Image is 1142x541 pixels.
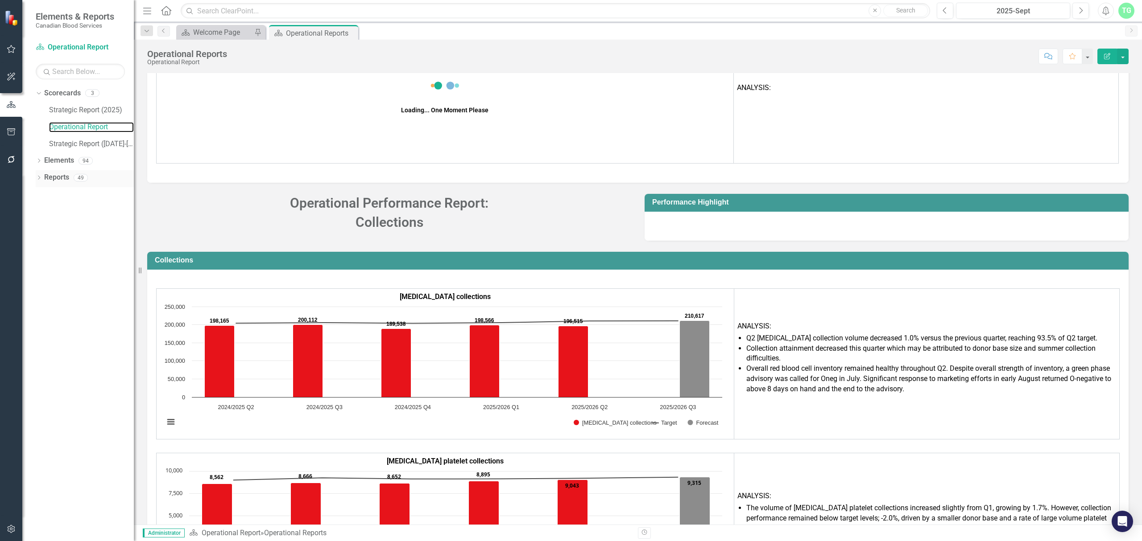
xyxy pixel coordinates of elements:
[306,404,343,410] text: 2024/2025 Q3
[956,3,1070,19] button: 2025-Sept
[687,419,718,426] button: Show Forecast
[49,122,134,132] a: Operational Report
[571,404,608,410] text: 2025/2026 Q2
[181,3,930,19] input: Search ClearPoint...
[883,4,928,17] button: Search
[746,503,1116,534] li: The volume of [MEDICAL_DATA] platelet collections increased slightly from Q1, growing by 1.7%. Ho...
[79,157,93,164] div: 94
[36,42,125,53] a: Operational Report
[401,106,488,115] div: Loading... One Moment Please
[236,320,709,397] g: Forecast, series 3 of 3. Bar series with 6 bars.
[49,105,134,115] a: Strategic Report (2025)
[476,471,490,478] text: 8,895
[685,313,704,319] text: 210,617
[298,317,318,323] text: 200,112
[746,364,1116,394] li: Overall red blood cell inventory remained healthy throughout Q2. Despite overall strength of inve...
[74,174,88,181] div: 49
[165,321,185,328] text: 200,000
[737,322,1116,406] span: ANALYSIS:
[205,325,235,397] path: 2024/2025 Q2, 198,165. Whole blood collections.
[4,10,20,25] img: ClearPoint Strategy
[652,419,677,426] button: Show Target
[165,357,185,364] text: 100,000
[387,457,504,465] strong: [MEDICAL_DATA] platelet collections
[36,11,114,22] span: Elements & Reports
[44,88,81,98] a: Scorecards
[395,404,431,410] text: 2024/2025 Q4
[36,22,114,29] small: Canadian Blood Services
[470,325,500,397] path: 2025/2026 Q1, 198,566. Whole blood collections.
[356,214,423,230] strong: Collections
[293,324,323,397] path: 2024/2025 Q3, 200,112. Whole blood collections.
[44,172,69,183] a: Reports
[168,376,185,382] text: 50,000
[896,7,915,14] span: Search
[169,489,182,497] text: 7,500
[660,404,696,410] text: 2025/2026 Q3
[193,27,252,38] div: Welcome Page
[160,302,731,436] div: Chart. Highcharts interactive chart.
[155,256,1124,264] h3: Collections
[400,292,491,301] strong: [MEDICAL_DATA] collections
[574,419,642,426] button: Show Whole blood collections
[746,344,1116,364] li: Collection attainment decreased this quarter which may be attributed to donor base size and summe...
[165,416,177,428] button: View chart menu, Chart
[565,482,579,489] text: 9,043
[147,59,227,66] div: Operational Report
[147,49,227,59] div: Operational Reports
[483,404,519,410] text: 2025/2026 Q1
[687,479,701,487] text: 9,315
[210,318,229,324] text: 198,165
[210,473,223,481] text: 8,562
[182,394,185,401] text: 0
[178,27,252,38] a: Welcome Page
[189,528,631,538] div: »
[165,303,185,310] text: 250,000
[737,83,771,92] span: ANALYSIS:
[143,529,185,537] span: Administrator
[205,307,679,398] g: Whole blood collections, series 1 of 3. Bar series with 6 bars.
[169,511,182,519] text: 5,000
[298,472,312,480] text: 8,666
[386,321,406,327] text: 189,538
[1118,3,1134,19] button: TG
[202,529,261,537] a: Operational Report
[49,139,134,149] a: Strategic Report ([DATE]-[DATE]) (Archive)
[381,328,411,397] path: 2024/2025 Q4, 189,538. Whole blood collections.
[85,90,99,97] div: 3
[160,302,727,436] svg: Interactive chart
[44,156,74,166] a: Elements
[959,6,1067,16] div: 2025-Sept
[218,404,254,410] text: 2024/2025 Q2
[264,529,327,537] div: Operational Reports
[290,195,488,211] span: Operational Performance Report:
[559,326,588,397] path: 2025/2026 Q2, 196,515. Whole blood collections.
[387,473,401,480] text: 8,652
[165,340,185,346] text: 150,000
[563,318,583,324] text: 196,515
[746,333,1116,344] li: Q2 [MEDICAL_DATA] collection volume decreased 1.0% versus the previous quarter, reaching 93.5% of...
[652,198,1124,206] h3: Performance Highlight
[1112,511,1133,532] div: Open Intercom Messenger
[475,317,494,324] text: 198,566
[36,64,125,79] input: Search Below...
[286,28,356,39] div: Operational Reports
[680,320,710,397] path: 2025/2026 Q3, 210,617. Forecast.
[166,466,182,474] text: 10,000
